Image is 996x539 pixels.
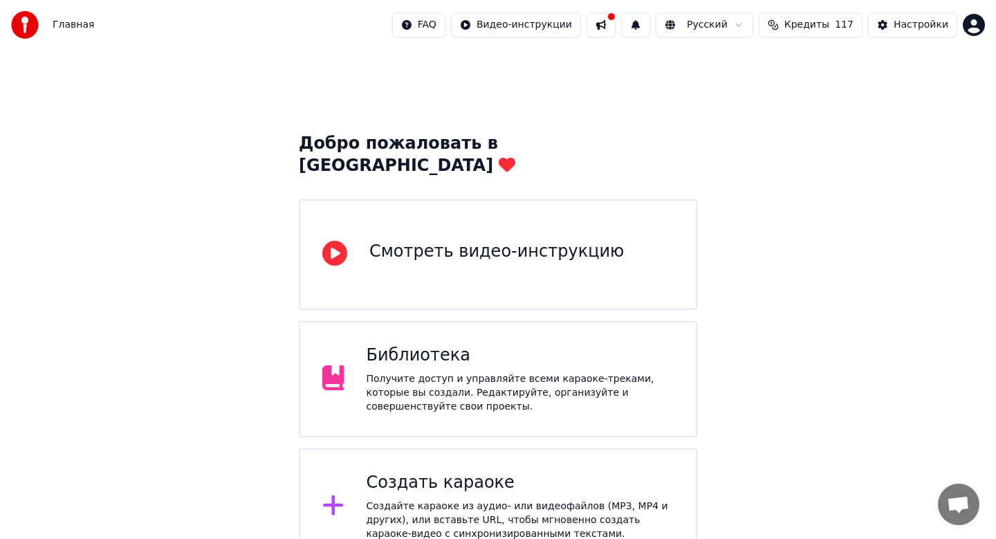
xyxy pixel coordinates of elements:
div: Смотреть видео-инструкцию [369,241,624,263]
button: Настройки [868,12,957,37]
span: 117 [835,18,854,32]
button: Видео-инструкции [451,12,581,37]
div: Получите доступ и управляйте всеми караоке-треками, которые вы создали. Редактируйте, организуйте... [367,372,674,414]
span: Главная [53,18,94,32]
button: FAQ [392,12,445,37]
img: youka [11,11,39,39]
nav: breadcrumb [53,18,94,32]
a: Открытый чат [938,484,979,525]
div: Создать караоке [367,472,674,494]
div: Библиотека [367,345,674,367]
div: Настройки [894,18,948,32]
div: Добро пожаловать в [GEOGRAPHIC_DATA] [299,133,697,177]
button: Кредиты117 [759,12,863,37]
span: Кредиты [784,18,829,32]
